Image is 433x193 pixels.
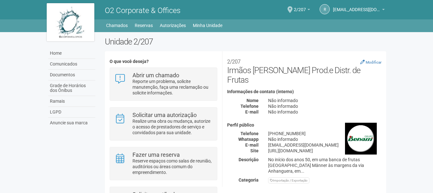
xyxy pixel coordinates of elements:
strong: Telefone [240,131,259,136]
span: O2 Corporate & Offices [105,6,180,15]
p: Reserve espaços como salas de reunião, auditórios ou áreas comum do empreendimento. [132,158,212,175]
img: business.png [345,123,377,155]
strong: E-mail [245,109,259,114]
strong: Abrir um chamado [132,72,179,79]
div: Não informado [263,103,386,109]
div: [EMAIL_ADDRESS][DOMAIN_NAME] [263,142,386,148]
a: LGPD [48,107,95,118]
a: Grade de Horários dos Ônibus [48,80,95,96]
a: Solicitar uma autorização Realize uma obra ou mudança, autorize o acesso de prestadores de serviç... [115,112,212,135]
a: Ramais [48,96,95,107]
a: 2/207 [294,8,310,13]
div: Não informado [263,109,386,115]
a: Minha Unidade [193,21,222,30]
strong: Categoria [239,177,259,183]
a: r [320,4,330,14]
a: [EMAIL_ADDRESS][DOMAIN_NAME] [333,8,385,13]
a: Home [48,48,95,59]
a: Modificar [360,59,382,65]
span: recepcao@benassirio.com.br [333,1,381,12]
span: 2/207 [294,1,306,12]
a: Autorizações [160,21,186,30]
strong: Fazer uma reserva [132,151,180,158]
a: Anuncie sua marca [48,118,95,128]
a: Chamados [106,21,128,30]
strong: Nome [247,98,259,103]
h2: Unidade 2/207 [105,37,387,46]
strong: Solicitar uma autorização [132,112,197,118]
small: Modificar [366,60,382,65]
strong: E-mail [245,142,259,148]
strong: Descrição [239,157,259,162]
a: Abrir um chamado Reporte um problema, solicite manutenção, faça uma reclamação ou solicite inform... [115,72,212,96]
h4: O que você deseja? [110,59,217,64]
h2: Irmãos [PERSON_NAME] Prod.e Distr. de Frutas [227,56,382,85]
div: [PHONE_NUMBER] [263,131,386,136]
small: 2/207 [227,59,240,65]
a: Fazer uma reserva Reserve espaços como salas de reunião, auditórios ou áreas comum do empreendime... [115,152,212,175]
div: Importação / Exportação [268,177,309,183]
div: [URL][DOMAIN_NAME] [263,148,386,154]
h4: Informações de contato (interno) [227,89,382,94]
a: Reservas [135,21,153,30]
strong: Whatsapp [238,137,259,142]
strong: Telefone [240,104,259,109]
strong: Site [250,148,259,153]
img: logo.jpg [47,3,94,41]
h4: Perfil público [227,123,382,128]
p: Reporte um problema, solicite manutenção, faça uma reclamação ou solicite informações. [132,79,212,96]
p: Realize uma obra ou mudança, autorize o acesso de prestadores de serviço e convidados para sua un... [132,118,212,135]
div: No início dos anos 50, em uma banca de frutas [GEOGRAPHIC_DATA] Männer às margens da via Anhangue... [263,157,386,174]
div: Não informado [263,98,386,103]
a: Documentos [48,70,95,80]
div: Não informado [263,136,386,142]
a: Comunicados [48,59,95,70]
